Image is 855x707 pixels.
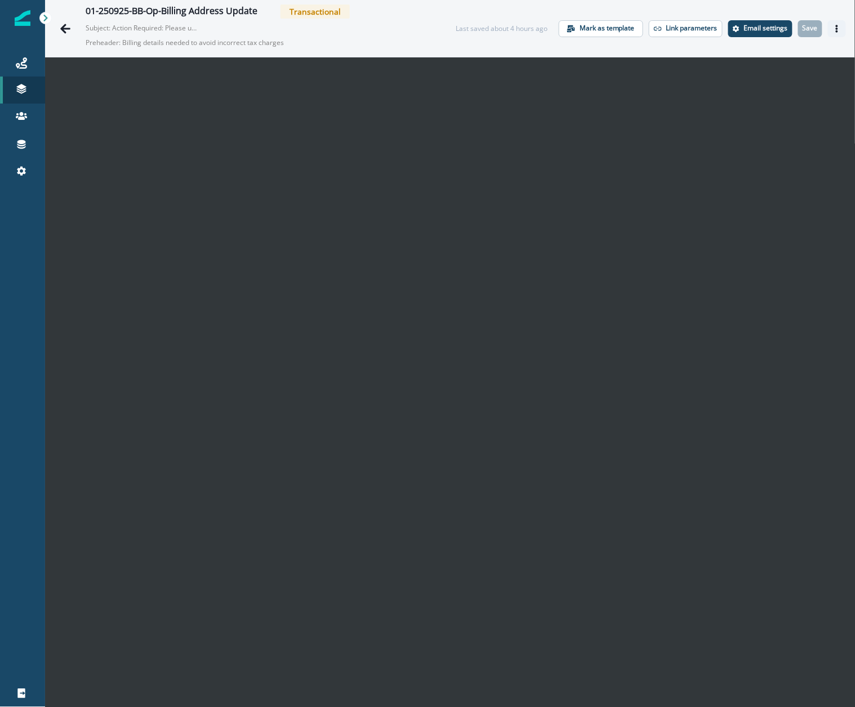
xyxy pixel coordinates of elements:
[744,24,788,32] p: Email settings
[649,20,723,37] button: Link parameters
[15,10,30,26] img: Inflection
[559,20,643,37] button: Mark as template
[86,33,367,52] p: Preheader: Billing details needed to avoid incorrect tax charges
[86,6,257,18] div: 01-250925-BB-Op-Billing Address Update
[803,24,818,32] p: Save
[828,20,846,37] button: Actions
[798,20,822,37] button: Save
[728,20,792,37] button: Settings
[86,19,198,33] p: Subject: Action Required: Please update your billing address
[54,17,77,40] button: Go back
[666,24,718,32] p: Link parameters
[456,24,547,34] div: Last saved about 4 hours ago
[580,24,635,32] p: Mark as template
[280,5,350,19] span: Transactional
